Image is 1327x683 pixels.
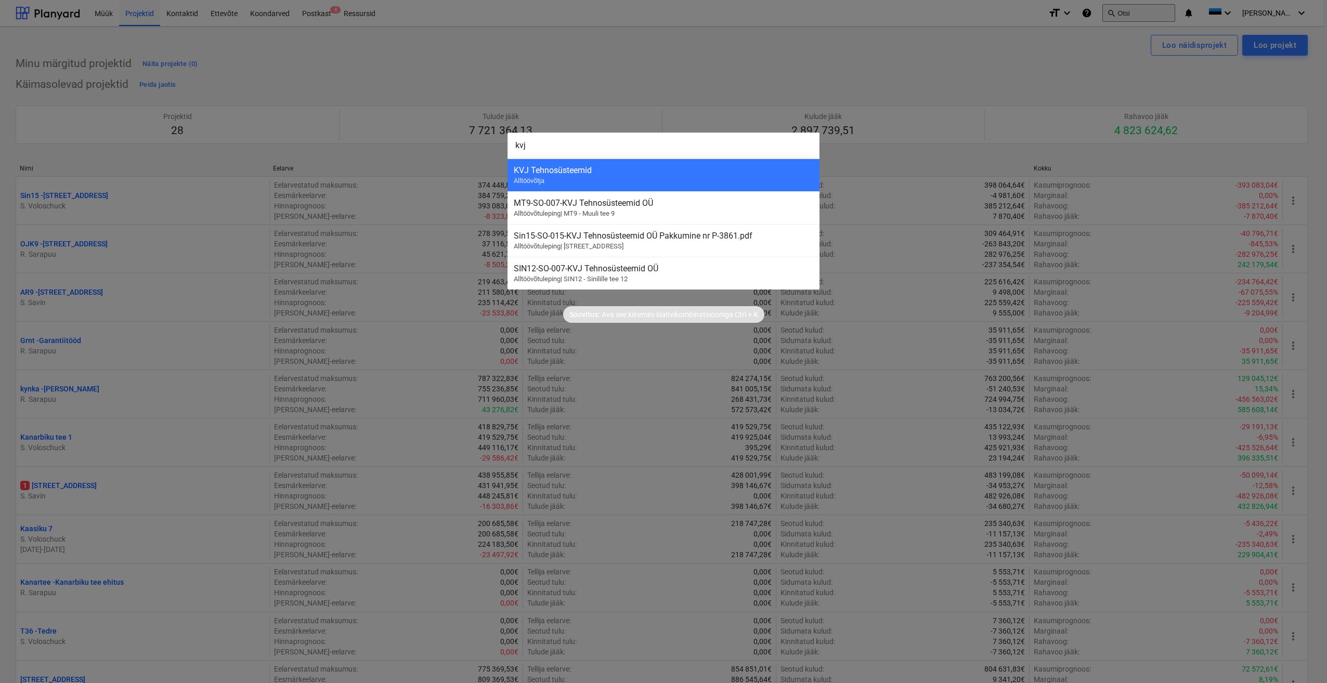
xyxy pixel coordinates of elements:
input: Otsi projekte, eelarveridu, lepinguid, akte, alltöövõtjaid... [508,133,819,159]
div: Soovitus:Ava see kiiremini klahvikombinatsioonigaCtrl + K [563,306,764,323]
div: MT9-SO-007-KVJ Tehnosüsteemid OÜAlltöövõtuleping| MT9 - Muuli tee 9 [508,191,819,224]
span: Alltöövõtja [514,177,544,185]
div: SIN12-SO-007 - KVJ Tehnosüsteemid OÜ [514,264,813,273]
div: MT9-SO-007 - KVJ Tehnosüsteemid OÜ [514,198,813,208]
div: SIN12-SO-007-KVJ Tehnosüsteemid OÜAlltöövõtuleping| SIN12 - Sinilille tee 12 [508,257,819,290]
p: Ctrl + K [735,309,758,320]
span: Alltöövõtuleping | SIN12 - Sinilille tee 12 [514,275,628,283]
span: Alltöövõtuleping | MT9 - Muuli tee 9 [514,209,615,217]
span: Alltöövõtuleping | [STREET_ADDRESS] [514,242,623,250]
div: Sin15-SO-015 - KVJ Tehnosüsteemid OÜ Pakkumine nr P-3861.pdf [514,231,813,241]
div: KVJ Tehnosüsteemid [514,165,813,175]
p: Ava see kiiremini klahvikombinatsiooniga [602,309,733,320]
div: Sin15-SO-015-KVJ Tehnosüsteemid OÜ Pakkumine nr P-3861.pdfAlltöövõtuleping| [STREET_ADDRESS] [508,224,819,257]
p: Soovitus: [569,309,600,320]
div: KVJ TehnosüsteemidAlltöövõtja [508,159,819,191]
